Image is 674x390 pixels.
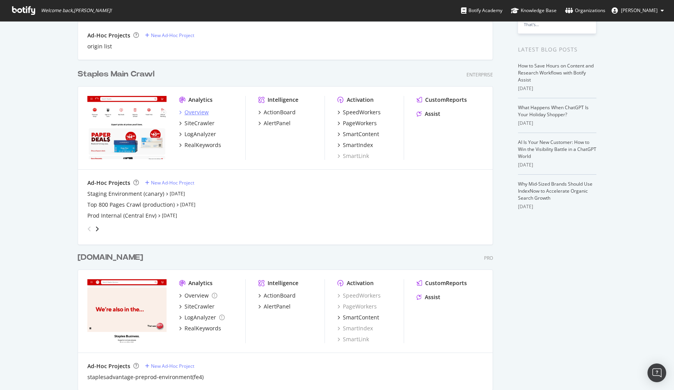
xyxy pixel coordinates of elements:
[179,324,221,332] a: RealKeywords
[518,104,589,118] a: What Happens When ChatGPT Is Your Holiday Shopper?
[337,141,373,149] a: SmartIndex
[417,279,467,287] a: CustomReports
[337,119,377,127] a: PageWorkers
[151,32,194,39] div: New Ad-Hoc Project
[484,255,493,261] div: Pro
[162,212,177,219] a: [DATE]
[87,32,130,39] div: Ad-Hoc Projects
[337,314,379,321] a: SmartContent
[179,141,221,149] a: RealKeywords
[417,110,440,118] a: Assist
[184,119,215,127] div: SiteCrawler
[179,130,216,138] a: LogAnalyzer
[87,362,130,370] div: Ad-Hoc Projects
[347,279,374,287] div: Activation
[87,96,167,159] img: staples.com
[179,314,225,321] a: LogAnalyzer
[179,108,209,116] a: Overview
[466,71,493,78] div: Enterprise
[337,303,377,310] a: PageWorkers
[87,212,156,220] a: Prod Internal (Central Env)
[264,303,291,310] div: AlertPanel
[268,279,298,287] div: Intelligence
[425,110,440,118] div: Assist
[87,201,175,209] a: Top 800 Pages Crawl (production)
[179,119,215,127] a: SiteCrawler
[145,179,194,186] a: New Ad-Hoc Project
[347,96,374,104] div: Activation
[41,7,112,14] span: Welcome back, [PERSON_NAME] !
[184,108,209,116] div: Overview
[268,96,298,104] div: Intelligence
[461,7,502,14] div: Botify Academy
[188,279,213,287] div: Analytics
[425,96,467,104] div: CustomReports
[78,252,143,263] div: [DOMAIN_NAME]
[184,141,221,149] div: RealKeywords
[343,130,379,138] div: SmartContent
[179,303,215,310] a: SiteCrawler
[343,141,373,149] div: SmartIndex
[264,108,296,116] div: ActionBoard
[87,279,167,342] img: staplesadvantage.com
[184,303,215,310] div: SiteCrawler
[184,324,221,332] div: RealKeywords
[170,190,185,197] a: [DATE]
[180,201,195,208] a: [DATE]
[179,292,217,300] a: Overview
[518,120,596,127] div: [DATE]
[184,314,216,321] div: LogAnalyzer
[518,62,594,83] a: How to Save Hours on Content and Research Workflows with Botify Assist
[605,4,670,17] button: [PERSON_NAME]
[337,324,373,332] a: SmartIndex
[417,96,467,104] a: CustomReports
[184,292,209,300] div: Overview
[337,130,379,138] a: SmartContent
[647,363,666,382] div: Open Intercom Messenger
[425,293,440,301] div: Assist
[84,223,94,235] div: angle-left
[78,252,146,263] a: [DOMAIN_NAME]
[188,96,213,104] div: Analytics
[518,139,596,160] a: AI Is Your New Customer: How to Win the Visibility Battle in a ChatGPT World
[343,108,381,116] div: SpeedWorkers
[264,292,296,300] div: ActionBoard
[87,190,164,198] a: Staging Environment (canary)
[565,7,605,14] div: Organizations
[184,130,216,138] div: LogAnalyzer
[258,292,296,300] a: ActionBoard
[417,293,440,301] a: Assist
[425,279,467,287] div: CustomReports
[511,7,557,14] div: Knowledge Base
[87,43,112,50] div: origin list
[343,314,379,321] div: SmartContent
[518,85,596,92] div: [DATE]
[343,119,377,127] div: PageWorkers
[258,303,291,310] a: AlertPanel
[621,7,658,14] span: Christopher Lara
[337,292,381,300] a: SpeedWorkers
[145,32,194,39] a: New Ad-Hoc Project
[94,225,100,233] div: angle-right
[518,181,592,201] a: Why Mid-Sized Brands Should Use IndexNow to Accelerate Organic Search Growth
[337,108,381,116] a: SpeedWorkers
[337,152,369,160] a: SmartLink
[87,373,204,381] a: staplesadvantage-preprod-environment(fe4)
[258,119,291,127] a: AlertPanel
[78,69,154,80] div: Staples Main Crawl
[337,335,369,343] a: SmartLink
[518,161,596,168] div: [DATE]
[151,179,194,186] div: New Ad-Hoc Project
[151,363,194,369] div: New Ad-Hoc Project
[87,179,130,187] div: Ad-Hoc Projects
[518,45,596,54] div: Latest Blog Posts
